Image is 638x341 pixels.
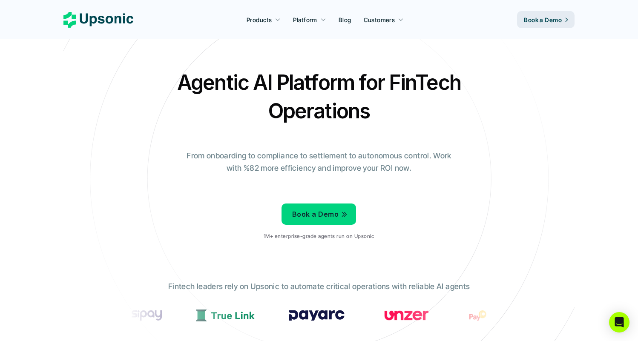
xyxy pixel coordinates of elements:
p: 1M+ enterprise-grade agents run on Upsonic [264,233,374,239]
p: Products [247,15,272,24]
a: Book a Demo [517,11,575,28]
a: Blog [333,12,356,27]
div: Open Intercom Messenger [609,312,629,332]
p: Fintech leaders rely on Upsonic to automate critical operations with reliable AI agents [168,281,470,293]
p: Blog [339,15,351,24]
p: Customers [364,15,395,24]
h2: Agentic AI Platform for FinTech Operations [170,68,468,125]
a: Book a Demo [282,203,356,225]
a: Products [241,12,286,27]
p: Platform [293,15,317,24]
p: Book a Demo [292,208,339,221]
p: From onboarding to compliance to settlement to autonomous control. Work with %82 more efficiency ... [181,150,457,175]
p: Book a Demo [524,15,562,24]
